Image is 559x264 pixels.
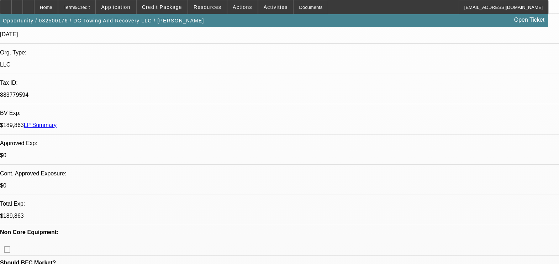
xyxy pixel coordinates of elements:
[227,0,258,14] button: Actions
[142,4,182,10] span: Credit Package
[511,14,547,26] a: Open Ticket
[188,0,227,14] button: Resources
[194,4,221,10] span: Resources
[258,0,293,14] button: Activities
[233,4,252,10] span: Actions
[137,0,188,14] button: Credit Package
[3,18,204,23] span: Opportunity / 032500176 / DC Towing And Recovery LLC / [PERSON_NAME]
[101,4,130,10] span: Application
[24,122,57,128] a: LP Summary
[96,0,136,14] button: Application
[264,4,288,10] span: Activities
